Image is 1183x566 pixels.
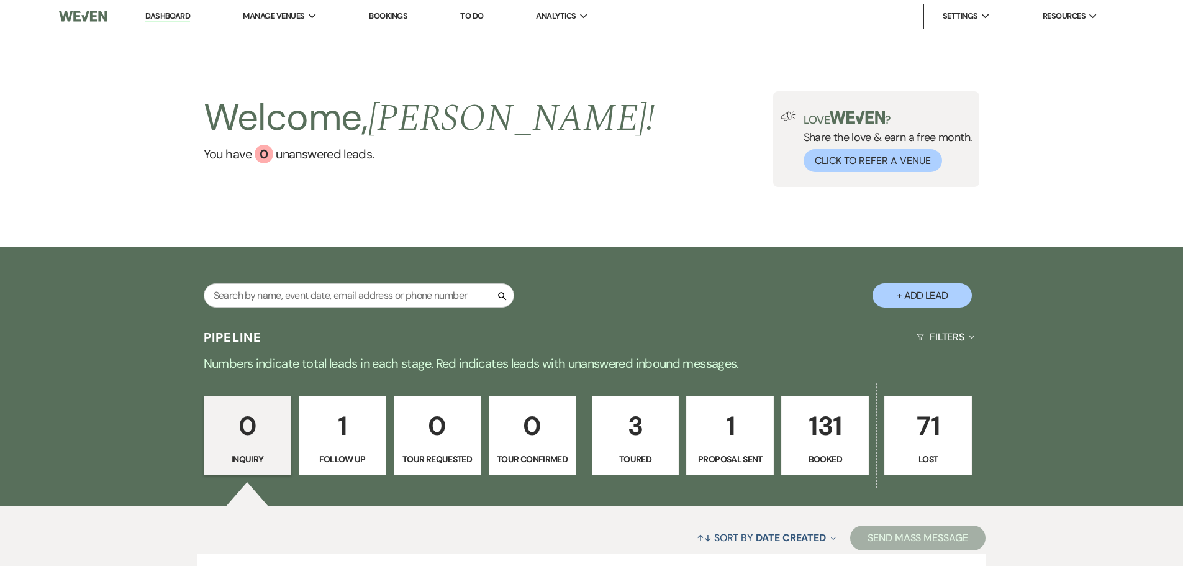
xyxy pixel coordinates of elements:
p: Booked [789,452,861,466]
span: Analytics [536,10,576,22]
p: Tour Requested [402,452,473,466]
a: 131Booked [781,396,869,475]
button: + Add Lead [873,283,972,308]
a: 1Follow Up [299,396,386,475]
p: 0 [212,405,283,447]
p: Proposal Sent [694,452,766,466]
img: Weven Logo [59,3,106,29]
span: [PERSON_NAME] ! [368,90,655,147]
img: loud-speaker-illustration.svg [781,111,796,121]
a: To Do [460,11,483,21]
p: 3 [600,405,671,447]
a: 1Proposal Sent [686,396,774,475]
button: Filters [912,321,979,354]
a: Dashboard [145,11,190,22]
span: Date Created [756,531,826,544]
a: 71Lost [884,396,972,475]
p: 0 [497,405,568,447]
p: 131 [789,405,861,447]
a: 3Toured [592,396,679,475]
button: Sort By Date Created [692,521,841,554]
a: Bookings [369,11,407,21]
p: 71 [892,405,964,447]
div: Share the love & earn a free month. [796,111,972,172]
button: Send Mass Message [850,526,986,550]
p: Inquiry [212,452,283,466]
h3: Pipeline [204,329,262,346]
button: Click to Refer a Venue [804,149,942,172]
a: You have 0 unanswered leads. [204,145,655,163]
p: Tour Confirmed [497,452,568,466]
p: Toured [600,452,671,466]
span: Settings [943,10,978,22]
a: 0Tour Confirmed [489,396,576,475]
p: Lost [892,452,964,466]
span: ↑↓ [697,531,712,544]
p: Numbers indicate total leads in each stage. Red indicates leads with unanswered inbound messages. [145,354,1039,373]
span: Resources [1043,10,1086,22]
div: 0 [255,145,273,163]
a: 0Inquiry [204,396,291,475]
span: Manage Venues [243,10,304,22]
p: Follow Up [307,452,378,466]
p: 0 [402,405,473,447]
h2: Welcome, [204,91,655,145]
p: Love ? [804,111,972,126]
p: 1 [307,405,378,447]
input: Search by name, event date, email address or phone number [204,283,514,308]
p: 1 [694,405,766,447]
a: 0Tour Requested [394,396,481,475]
img: weven-logo-green.svg [830,111,885,124]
